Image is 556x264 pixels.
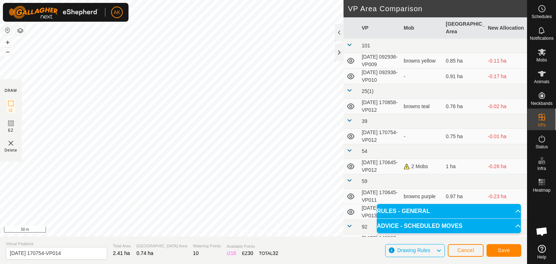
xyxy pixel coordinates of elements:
[527,242,556,262] a: Help
[8,128,14,133] span: EZ
[536,58,547,62] span: Mobs
[242,250,253,257] div: EZ
[248,250,253,256] span: 30
[362,118,367,124] span: 39
[404,103,440,110] div: browns teal
[537,166,546,171] span: Infra
[362,148,367,154] span: 54
[377,204,521,218] p-accordion-header: RULES - GENERAL
[485,99,527,114] td: -0.02 ha
[485,53,527,69] td: -0.11 ha
[359,69,401,84] td: [DATE] 092936-VP010
[359,99,401,114] td: [DATE] 170858-VP012
[231,250,236,256] span: 16
[485,159,527,174] td: -0.26 ha
[7,139,15,148] img: VP
[448,244,484,257] button: Cancel
[485,17,527,39] th: New Allocation
[404,73,440,80] div: -
[443,99,485,114] td: 0.76 ha
[534,80,549,84] span: Animals
[404,57,440,65] div: browns yellow
[443,234,485,257] td: 1.04 ha
[359,234,401,257] td: [DATE] 142207 - COPY - COPY-VP047
[531,221,553,242] a: Open chat
[359,53,401,69] td: [DATE] 092936-VP009
[235,227,262,234] a: Privacy Policy
[531,14,552,19] span: Schedules
[3,38,12,47] button: +
[359,189,401,204] td: [DATE] 170645-VP011
[533,188,551,192] span: Heatmap
[193,243,221,249] span: Watering Points
[113,250,130,256] span: 2.41 ha
[5,88,17,93] div: DRAW
[485,129,527,144] td: -0.01 ha
[538,123,546,127] span: VPs
[348,4,527,13] h2: VP Area Comparison
[6,241,107,247] span: Virtual Paddock
[136,250,153,256] span: 0.74 ha
[443,159,485,174] td: 1 ha
[271,227,292,234] a: Contact Us
[362,88,374,94] span: 25(1)
[531,101,552,106] span: Neckbands
[359,17,401,39] th: VP
[485,69,527,84] td: -0.17 ha
[530,36,553,41] span: Notifications
[498,247,510,253] span: Save
[443,17,485,39] th: [GEOGRAPHIC_DATA] Area
[404,133,440,140] div: -
[359,129,401,144] td: [DATE] 170754-VP012
[359,159,401,174] td: [DATE] 170645-VP012
[377,223,462,229] span: ADVICE - SCHEDULED MOVES
[227,250,236,257] div: IZ
[5,148,17,153] span: Delete
[227,243,278,250] span: Available Points
[443,53,485,69] td: 0.85 ha
[362,43,370,48] span: 101
[397,247,430,253] span: Drawing Rules
[485,189,527,204] td: -0.23 ha
[136,243,187,249] span: [GEOGRAPHIC_DATA] Area
[404,163,440,170] div: 2 Mobs
[535,145,548,149] span: Status
[404,193,440,200] div: browns purple
[259,250,278,257] div: TOTAL
[401,17,443,39] th: Mob
[3,47,12,56] button: –
[443,129,485,144] td: 0.75 ha
[485,234,527,257] td: -0.3 ha
[114,9,121,16] span: AK
[9,6,99,19] img: Gallagher Logo
[362,178,367,184] span: 59
[362,224,367,230] span: 92
[457,247,474,253] span: Cancel
[486,244,521,257] button: Save
[16,26,25,35] button: Map Layers
[113,243,131,249] span: Total Area
[443,69,485,84] td: 0.91 ha
[377,208,430,214] span: RULES - GENERAL
[443,189,485,204] td: 0.97 ha
[377,219,521,233] p-accordion-header: ADVICE - SCHEDULED MOVES
[537,255,546,259] span: Help
[273,250,278,256] span: 32
[359,204,401,220] td: [DATE] 170645-VP013
[9,108,13,113] span: IZ
[3,26,12,35] button: Reset Map
[193,250,199,256] span: 10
